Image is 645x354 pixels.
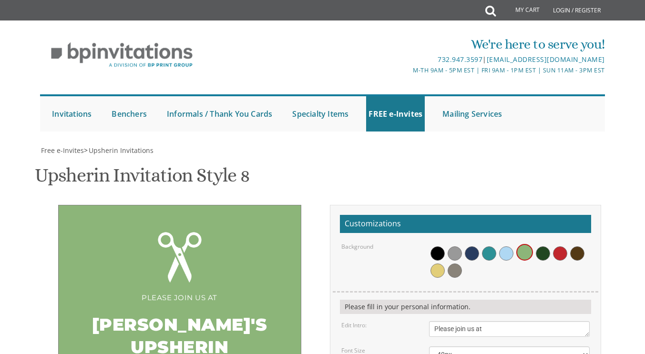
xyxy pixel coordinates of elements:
[340,300,592,314] div: Please fill in your personal information.
[40,146,84,155] a: Free e-Invites
[429,321,590,337] textarea: Please join us at
[341,321,367,329] label: Edit Intro:
[109,96,149,131] a: Benchers
[440,96,504,131] a: Mailing Services
[495,1,546,20] a: My Cart
[341,243,373,251] label: Background
[290,96,351,131] a: Specialty Items
[35,165,250,193] h1: Upsherin Invitation Style 8
[41,146,84,155] span: Free e-Invites
[487,55,605,64] a: [EMAIL_ADDRESS][DOMAIN_NAME]
[89,146,154,155] span: Upsherin Invitations
[50,96,94,131] a: Invitations
[40,35,204,75] img: BP Invitation Loft
[88,146,154,155] a: Upsherin Invitations
[164,96,275,131] a: Informals / Thank You Cards
[229,54,605,65] div: |
[366,96,425,131] a: FREE e-Invites
[340,215,592,233] h2: Customizations
[84,146,154,155] span: >
[438,55,482,64] a: 732.947.3597
[229,65,605,75] div: M-Th 9am - 5pm EST | Fri 9am - 1pm EST | Sun 11am - 3pm EST
[229,35,605,54] div: We're here to serve you!
[78,291,282,304] div: Please join us at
